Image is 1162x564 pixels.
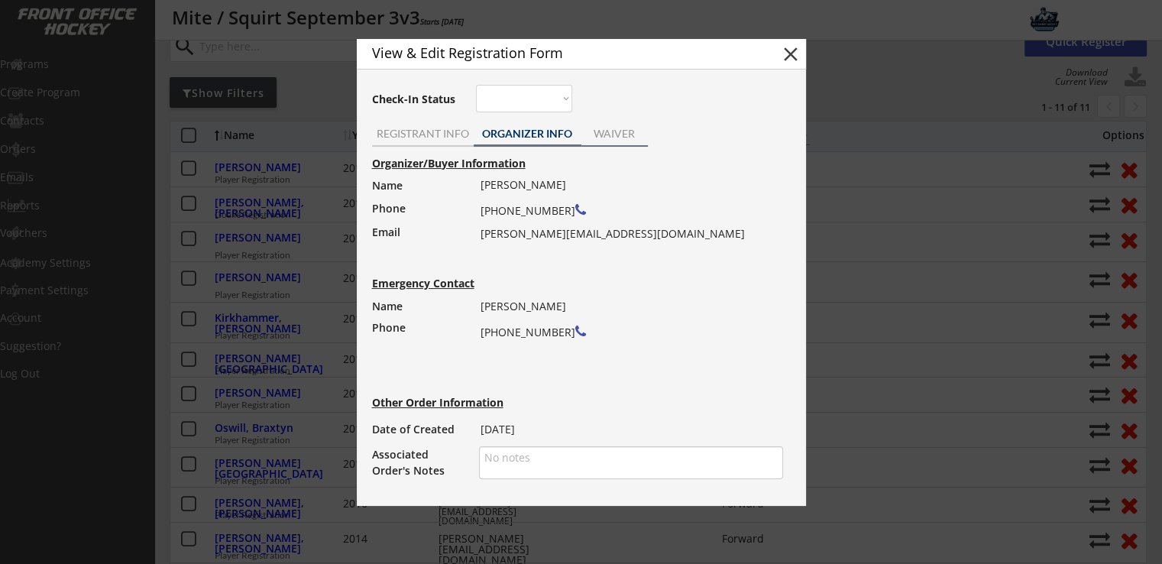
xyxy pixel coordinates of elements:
[581,128,648,139] div: WAIVER
[372,94,458,105] div: Check-In Status
[481,419,773,440] div: [DATE]
[372,158,697,169] div: Organizer/Buyer Information
[481,174,773,245] div: [PERSON_NAME] [PHONE_NUMBER] [PERSON_NAME][EMAIL_ADDRESS][DOMAIN_NAME]
[372,128,474,139] div: REGISTRANT INFO
[779,43,802,66] button: close
[372,46,753,60] div: View & Edit Registration Form
[481,296,773,387] div: [PERSON_NAME] [PHONE_NUMBER]
[372,296,464,339] div: Name Phone
[372,446,464,478] div: Associated Order's Notes
[372,278,489,289] div: Emergency Contact
[372,397,560,408] div: Other Order Information
[372,419,464,440] div: Date of Created
[372,174,464,268] div: Name Phone Email
[474,128,581,139] div: ORGANIZER INFO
